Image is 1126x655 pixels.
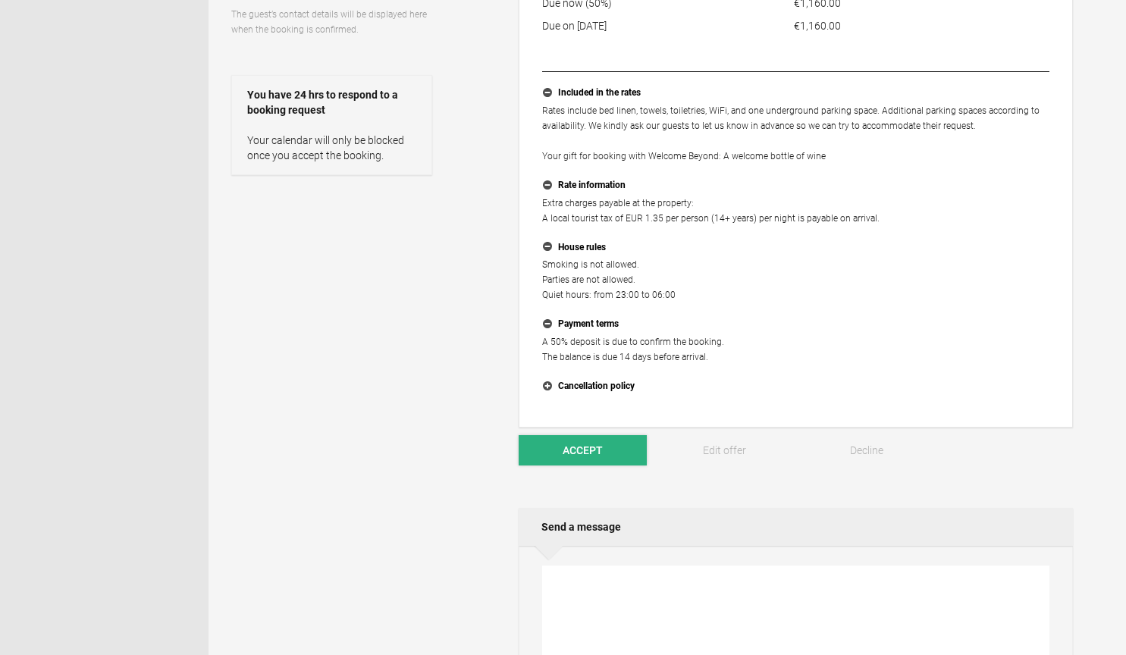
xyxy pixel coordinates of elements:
span: Accept [563,444,603,456]
button: Included in the rates [542,83,1049,103]
button: Accept [519,435,647,465]
h2: Send a message [519,508,1073,546]
p: The guest’s contact details will be displayed here when the booking is confirmed. [231,7,432,37]
a: Edit offer [661,435,789,465]
p: Rates include bed linen, towels, toiletries, WiFi, and one underground parking space. Additional ... [542,103,1049,164]
p: Smoking is not allowed. Parties are not allowed. Quiet hours: from 23:00 to 06:00 [542,257,1049,302]
strong: You have 24 hrs to respond to a booking request [247,87,416,118]
p: Your calendar will only be blocked once you accept the booking. [247,133,416,163]
button: Rate information [542,176,1049,196]
p: Extra charges payable at the property: A local tourist tax of EUR 1.35 per person (14+ years) per... [542,196,1049,226]
span: Decline [850,444,883,456]
button: Decline [803,435,931,465]
button: Cancellation policy [542,377,1049,396]
td: Due on [DATE] [542,14,745,33]
p: A 50% deposit is due to confirm the booking. The balance is due 14 days before arrival. [542,334,1049,365]
button: Payment terms [542,315,1049,334]
flynt-currency: €1,160.00 [794,20,841,32]
button: House rules [542,238,1049,258]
